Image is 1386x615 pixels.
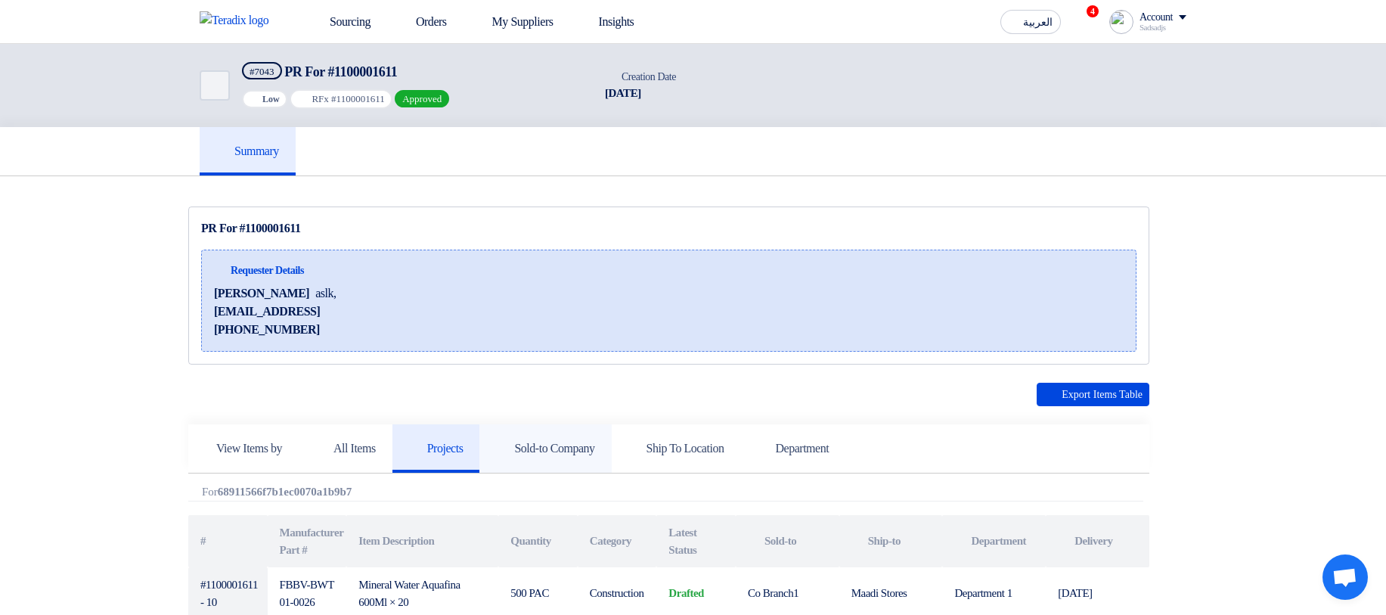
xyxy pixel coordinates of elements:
[1037,383,1149,406] button: Export Items Table
[605,85,676,102] div: [DATE]
[188,515,268,567] th: #
[1000,10,1061,34] button: العربية
[1087,5,1099,17] span: 4
[839,515,943,567] th: Ship-to
[268,515,347,567] th: Manufacturer Part #
[218,486,352,498] b: 68911566f7b1ec0070a1b9b7
[656,515,736,567] th: Latest Status
[231,262,304,278] span: Requester Details
[214,321,320,339] span: [PHONE_NUMBER]
[315,284,336,303] span: aslk,
[1322,554,1368,600] a: Open chat
[1046,515,1149,567] th: Delivery
[331,93,385,104] span: #1100001611
[216,144,279,159] h5: Summary
[496,441,594,456] h5: Sold-to Company
[409,441,464,456] h5: Projects
[188,486,1143,502] div: For
[346,515,498,567] th: Item Description
[578,515,657,567] th: Category
[1109,10,1133,34] img: profile_test.png
[200,11,278,30] img: Teradix logo
[1023,17,1053,28] span: العربية
[262,94,280,104] span: Low
[605,69,676,85] div: Creation Date
[757,441,829,456] h5: Department
[250,67,274,76] div: #7043
[1139,23,1186,32] div: Sadsadjs
[201,219,1136,238] div: PR For #1100001611
[566,5,646,39] a: Insights
[383,5,459,39] a: Orders
[736,515,839,567] th: Sold-to
[942,515,1046,567] th: Department
[402,93,442,104] span: Approved
[214,303,320,321] span: [EMAIL_ADDRESS]
[216,441,282,456] h5: View Items by
[284,64,397,79] span: PR For #1100001611
[214,284,309,303] span: [PERSON_NAME]
[315,441,376,456] h5: All Items
[459,5,566,39] a: My Suppliers
[312,93,328,104] span: RFx
[1139,11,1173,24] div: Account
[498,515,578,567] th: Quantity
[628,441,724,456] h5: Ship To Location
[296,5,383,39] a: Sourcing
